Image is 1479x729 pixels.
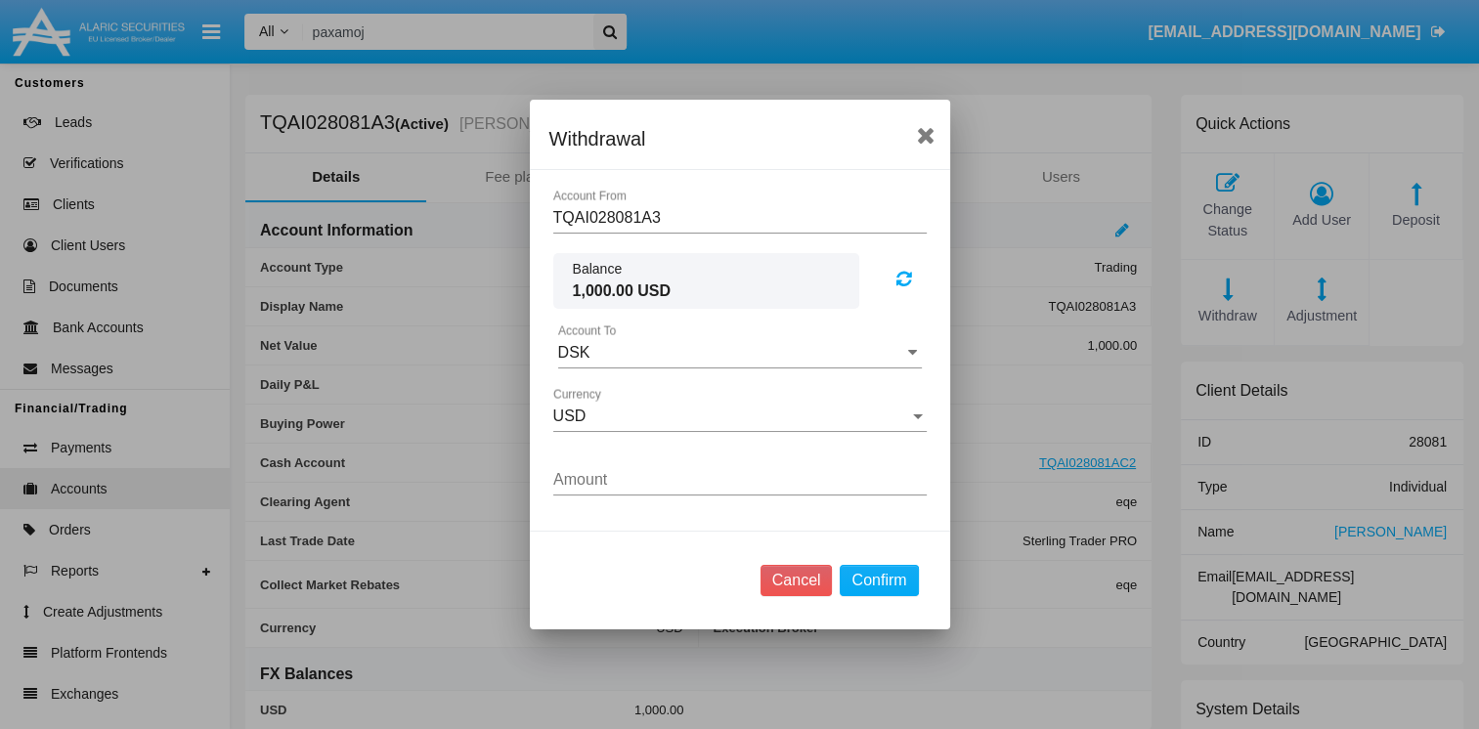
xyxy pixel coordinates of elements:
button: Cancel [761,565,833,596]
button: Confirm [840,565,918,596]
span: USD [553,407,587,424]
span: Balance [573,259,840,279]
span: 1,000.00 USD [573,279,840,303]
div: Withdrawal [549,123,931,154]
